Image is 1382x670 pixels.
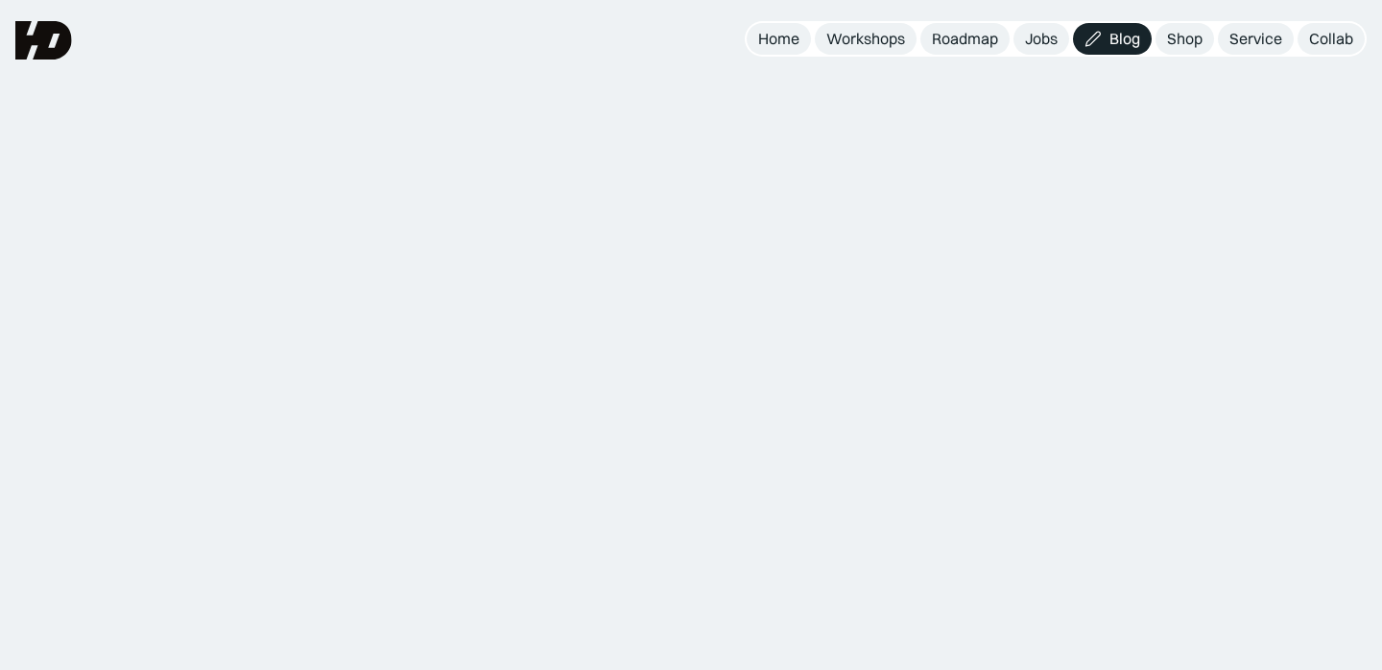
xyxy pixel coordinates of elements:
div: Shop [1167,29,1203,49]
div: Blog [1109,29,1140,49]
a: Shop [1156,23,1214,55]
a: Service [1218,23,1294,55]
a: Blog [1073,23,1152,55]
a: Home [747,23,811,55]
div: Jobs [1025,29,1058,49]
div: Service [1229,29,1282,49]
a: Roadmap [920,23,1010,55]
div: Workshops [826,29,905,49]
div: Roadmap [932,29,998,49]
div: Collab [1309,29,1353,49]
a: Workshops [815,23,917,55]
a: Jobs [1013,23,1069,55]
a: Collab [1298,23,1365,55]
div: Home [758,29,799,49]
